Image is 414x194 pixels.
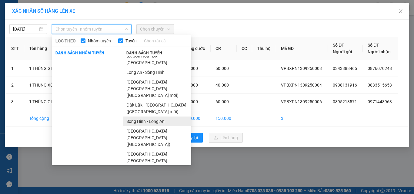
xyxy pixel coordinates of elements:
[52,31,61,38] span: DĐ:
[24,110,62,127] td: Tổng cộng
[85,38,113,44] span: Nhóm tuyến
[123,38,139,44] span: Tuyến
[368,66,392,71] span: 0876070248
[24,77,62,94] td: 1 THÙNG XỐP
[123,117,191,126] li: Sông Hinh - Long An
[13,26,38,32] input: 13/09/2025
[368,99,392,104] span: 0971448963
[281,66,322,71] span: VPBXPN1309250003
[398,9,403,14] span: close
[125,27,128,31] span: down
[281,83,322,87] span: VPBXPN1309250004
[140,25,170,34] span: Chọn chuyến
[5,6,15,12] span: Gửi:
[123,77,191,100] li: [GEOGRAPHIC_DATA] - [GEOGRAPHIC_DATA] ([GEOGRAPHIC_DATA] mới)
[24,37,62,60] th: Tên hàng
[180,37,211,60] th: Tổng cước
[211,37,237,60] th: CR
[12,8,75,14] span: XÁC NHẬN SỐ HÀNG LÊN XE
[215,99,229,104] span: 60.000
[215,66,229,71] span: 50.000
[368,49,391,54] span: Người nhận
[209,133,243,143] button: uploadLên hàng
[252,37,276,60] th: Thu hộ
[52,28,85,49] span: CẦU ÔNG BỐ
[24,94,62,110] td: 1 THÙNG GIẤY
[392,3,409,20] button: Close
[52,20,94,28] div: 0971448963
[123,67,191,77] li: Long An - Sông Hinh
[5,20,48,28] div: 0395218571
[123,100,191,117] li: Đắk Lắk - [GEOGRAPHIC_DATA] ([GEOGRAPHIC_DATA] mới)
[6,37,24,60] th: STT
[333,49,352,54] span: Người gửi
[123,50,166,56] span: Danh sách tuyến
[215,83,229,87] span: 40.000
[55,25,128,34] span: Chọn tuyến - nhóm tuyến
[24,60,62,77] td: 1 THÙNG GIẤY
[55,38,76,44] span: LỌC THEO
[333,99,357,104] span: 0395218571
[123,149,191,179] li: [GEOGRAPHIC_DATA] - [GEOGRAPHIC_DATA] ([GEOGRAPHIC_DATA] - [GEOGRAPHIC_DATA] cũ)
[52,5,94,20] div: DỌC ĐƯỜNG
[185,99,198,104] span: 60.000
[6,77,24,94] td: 2
[368,43,379,48] span: Số ĐT
[180,110,211,127] td: 150.000
[6,94,24,110] td: 3
[185,66,198,71] span: 50.000
[52,6,66,12] span: Nhận:
[237,37,252,60] th: CC
[276,37,328,60] th: Mã GD
[185,83,198,87] span: 40.000
[333,66,357,71] span: 0343388465
[123,126,191,149] li: [GEOGRAPHIC_DATA] - [GEOGRAPHIC_DATA] ([GEOGRAPHIC_DATA])
[281,99,322,104] span: VPBXPN1309250006
[368,83,392,87] span: 0833515653
[276,110,328,127] td: 3
[211,110,237,127] td: 150.000
[5,5,48,20] div: VP BX Phía Nam BMT
[144,38,166,44] a: Chọn tất cả
[52,50,108,56] span: Danh sách nhóm tuyến
[333,43,344,48] span: Số ĐT
[123,51,191,67] li: BX Sơn Hoà - BX [GEOGRAPHIC_DATA]
[333,83,357,87] span: 0938131916
[6,60,24,77] td: 1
